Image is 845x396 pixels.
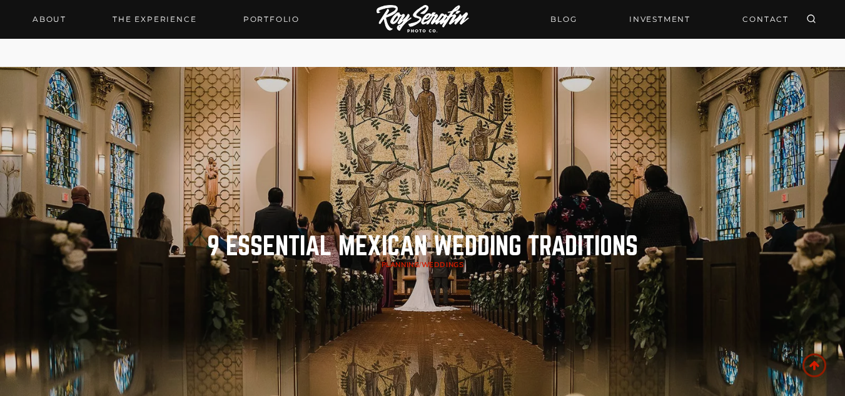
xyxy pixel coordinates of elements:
[622,8,698,30] a: INVESTMENT
[377,5,469,34] img: Logo of Roy Serafin Photo Co., featuring stylized text in white on a light background, representi...
[25,11,307,28] nav: Primary Navigation
[382,260,419,270] a: planning
[382,260,464,270] span: /
[543,8,796,30] nav: Secondary Navigation
[207,234,638,259] h1: 9 Essential Mexican Wedding Traditions
[25,11,74,28] a: About
[802,353,826,377] a: Scroll to top
[802,11,820,28] button: View Search Form
[735,8,796,30] a: CONTACT
[105,11,204,28] a: THE EXPERIENCE
[236,11,307,28] a: Portfolio
[422,260,463,270] a: Weddings
[543,8,584,30] a: BLOG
